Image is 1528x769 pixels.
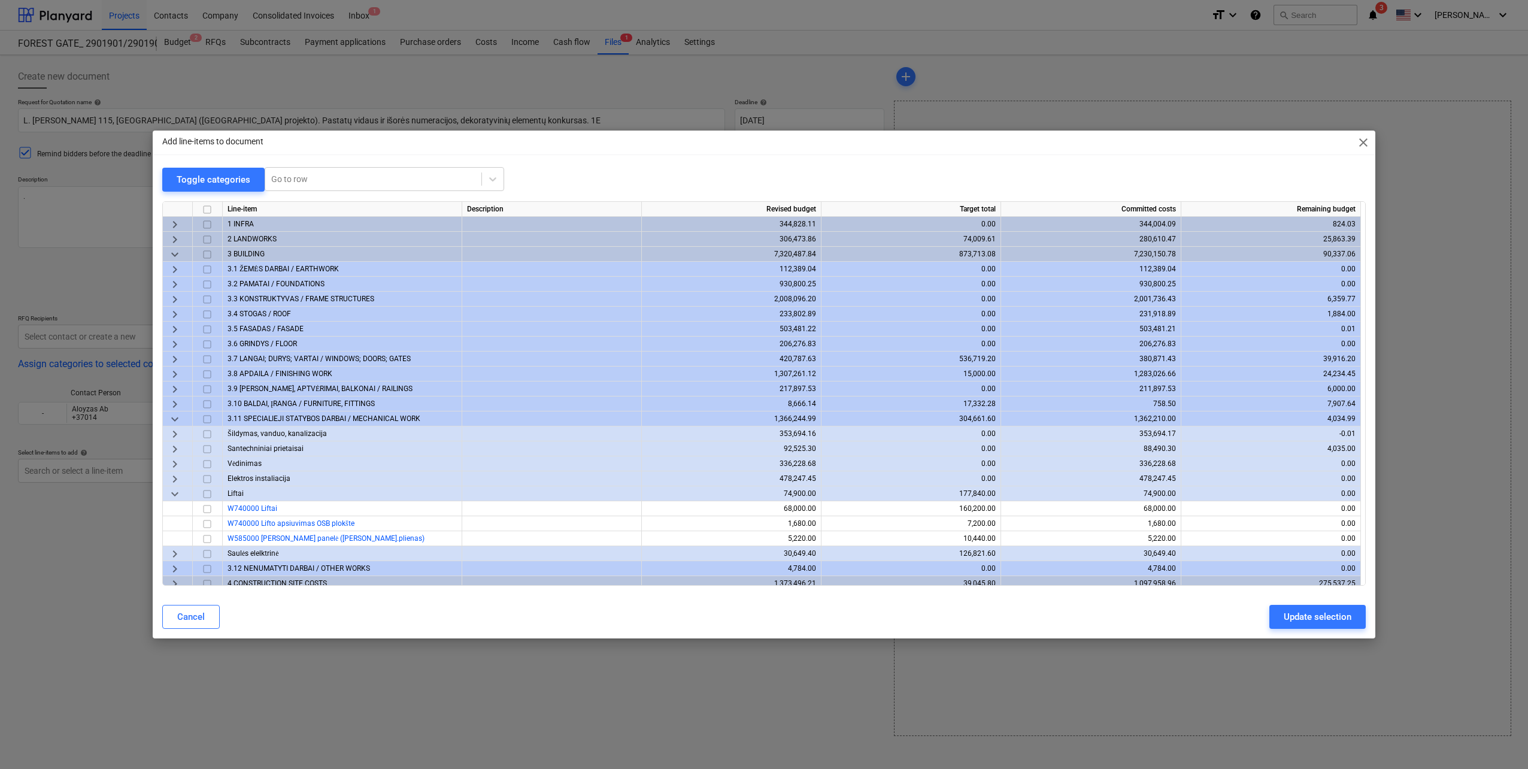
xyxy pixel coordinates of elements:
div: 1,097,958.96 [1006,576,1176,591]
button: Toggle categories [162,168,265,192]
div: 2,001,736.43 [1006,292,1176,307]
span: W740000 Lifto apsiuvimas OSB plokšte [228,519,354,528]
span: Vėdinimas [228,459,262,468]
div: 177,840.00 [826,486,996,501]
span: keyboard_arrow_right [168,352,182,367]
div: 5,220.00 [647,531,816,546]
span: keyboard_arrow_right [168,367,182,382]
div: 88,490.30 [1006,441,1176,456]
span: 3.6 GRINDYS / FLOOR [228,340,297,348]
div: Committed costs [1001,202,1181,217]
div: 0.00 [826,426,996,441]
span: keyboard_arrow_right [168,577,182,591]
button: Cancel [162,605,220,629]
div: 344,004.09 [1006,217,1176,232]
span: keyboard_arrow_right [168,307,182,322]
div: 0.00 [826,561,996,576]
span: keyboard_arrow_right [168,217,182,232]
div: 206,276.83 [647,337,816,352]
span: keyboard_arrow_down [168,247,182,262]
div: 231,918.89 [1006,307,1176,322]
span: keyboard_arrow_right [168,322,182,337]
div: 4,035.00 [1186,441,1356,456]
div: 1,680.00 [647,516,816,531]
div: 336,228.68 [1006,456,1176,471]
span: 3.1 ŽEMĖS DARBAI / EARTHWORK [228,265,339,273]
div: 0.00 [826,382,996,396]
span: 3.4 STOGAS / ROOF [228,310,291,318]
div: 353,694.17 [1006,426,1176,441]
span: close [1356,135,1371,150]
span: keyboard_arrow_right [168,442,182,456]
div: 275,537.25 [1186,576,1356,591]
span: 3.2 PAMATAI / FOUNDATIONS [228,280,325,288]
div: 0.00 [826,307,996,322]
div: 0.00 [826,471,996,486]
div: 0.00 [826,277,996,292]
span: 4 CONSTRUCTION SITE COSTS [228,579,327,588]
div: 30,649.40 [647,546,816,561]
div: 0.00 [1186,501,1356,516]
div: Remaining budget [1181,202,1361,217]
div: 503,481.22 [647,322,816,337]
div: 90,337.06 [1186,247,1356,262]
div: 5,220.00 [1006,531,1176,546]
a: W740000 Liftai [228,504,277,513]
span: keyboard_arrow_right [168,337,182,352]
div: 92,525.30 [647,441,816,456]
div: 68,000.00 [647,501,816,516]
div: 344,828.11 [647,217,816,232]
div: 824.03 [1186,217,1356,232]
div: 0.00 [1186,531,1356,546]
span: keyboard_arrow_right [168,472,182,486]
span: keyboard_arrow_right [168,562,182,576]
div: 1,366,244.99 [647,411,816,426]
span: keyboard_arrow_right [168,457,182,471]
span: keyboard_arrow_right [168,427,182,441]
div: 217,897.53 [647,382,816,396]
span: 3.11 SPECIALIEJI STATYBOS DARBAI / MECHANICAL WORK [228,414,420,423]
div: 15,000.00 [826,367,996,382]
div: 478,247.45 [1006,471,1176,486]
span: W585000 Lifto panelė (nerud.plienas) [228,534,425,543]
div: 0.00 [826,322,996,337]
p: Add line-items to document [162,135,263,148]
div: Revised budget [642,202,821,217]
div: 503,481.21 [1006,322,1176,337]
div: 1,307,261.12 [647,367,816,382]
div: 336,228.68 [647,456,816,471]
div: 30,649.40 [1006,546,1176,561]
div: 0.00 [1186,471,1356,486]
iframe: Chat Widget [1468,712,1528,769]
div: Line-item [223,202,462,217]
div: 304,661.60 [826,411,996,426]
div: 39,045.80 [826,576,996,591]
div: 8,666.14 [647,396,816,411]
div: 873,713.08 [826,247,996,262]
div: 10,440.00 [826,531,996,546]
div: 0.00 [1186,262,1356,277]
div: 233,802.89 [647,307,816,322]
div: 211,897.53 [1006,382,1176,396]
div: 478,247.45 [647,471,816,486]
div: 1,884.00 [1186,307,1356,322]
div: 1,373,496.21 [647,576,816,591]
div: 0.00 [1186,516,1356,531]
div: 4,034.99 [1186,411,1356,426]
div: 112,389.04 [647,262,816,277]
div: 7,230,150.78 [1006,247,1176,262]
div: 6,000.00 [1186,382,1356,396]
div: 0.00 [826,262,996,277]
span: keyboard_arrow_right [168,277,182,292]
div: 380,871.43 [1006,352,1176,367]
span: 3.8 APDAILA / FINISHING WORK [228,370,332,378]
div: 74,009.61 [826,232,996,247]
span: Liftai [228,489,244,498]
div: 930,800.25 [1006,277,1176,292]
span: 2 LANDWORKS [228,235,277,243]
span: 3.7 LANGAI; DURYS; VARTAI / WINDOWS; DOORS; GATES [228,355,411,363]
span: keyboard_arrow_right [168,547,182,561]
div: 112,389.04 [1006,262,1176,277]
